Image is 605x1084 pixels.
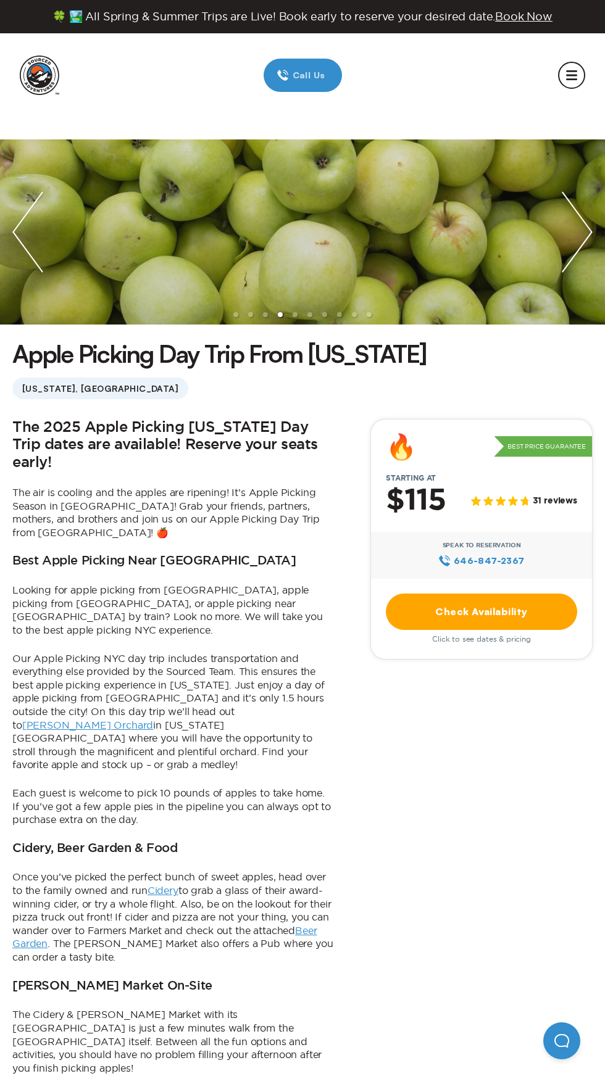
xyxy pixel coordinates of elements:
p: Once you’ve picked the perfect bunch of sweet apples, head over to the family owned and run to gr... [12,871,333,964]
li: slide item 6 [307,312,312,317]
button: mobile menu [558,62,585,89]
li: slide item 10 [367,312,372,317]
span: Starting at [371,474,451,482]
iframe: Help Scout Beacon - Open [543,1022,580,1059]
a: Check Availability [386,594,577,630]
p: Looking for apple picking from [GEOGRAPHIC_DATA], apple picking from [GEOGRAPHIC_DATA], or apple ... [12,584,333,637]
li: slide item 7 [322,312,327,317]
img: next slide / item [549,139,605,325]
a: Cidery [148,885,178,896]
p: Best Price Guarantee [494,436,592,457]
li: slide item 8 [337,312,342,317]
span: Call Us [289,68,329,82]
span: Speak to Reservation [443,542,521,549]
li: slide item 9 [352,312,357,317]
li: slide item 1 [233,312,238,317]
h1: Apple Picking Day Trip From [US_STATE] [12,337,427,370]
span: Book Now [495,10,553,22]
span: 🍀 🏞️ All Spring & Summer Trips are Live! Book early to reserve your desired date. [52,10,553,23]
div: 🔥 [386,434,417,459]
h3: Cidery, Beer Garden & Food [12,842,178,856]
span: [US_STATE], [GEOGRAPHIC_DATA] [12,378,188,399]
li: slide item 2 [248,312,253,317]
li: slide item 3 [263,312,268,317]
h2: The 2025 Apple Picking [US_STATE] Day Trip dates are available! Reserve your seats early! [12,419,333,472]
p: The air is cooling and the apples are ripening! It’s Apple Picking Season in [GEOGRAPHIC_DATA]! G... [12,486,333,539]
span: Click to see dates & pricing [432,635,531,643]
p: Our Apple Picking NYC day trip includes transportation and everything else provided by the Source... [12,652,333,772]
span: 646‍-847‍-2367 [454,554,525,568]
li: slide item 5 [293,312,298,317]
img: Sourced Adventures company logo [20,56,59,95]
span: 31 reviews [533,496,577,507]
h3: Best Apple Picking Near [GEOGRAPHIC_DATA] [12,554,296,569]
p: Each guest is welcome to pick 10 pounds of apples to take home. If you’ve got a few apple pies in... [12,787,333,827]
li: slide item 4 [278,312,283,317]
a: Call Us [264,59,342,92]
h2: $115 [386,485,446,517]
p: The Cidery & [PERSON_NAME] Market with its [GEOGRAPHIC_DATA] is just a few minutes walk from the ... [12,1008,333,1075]
h3: [PERSON_NAME] Market On-Site [12,979,212,994]
a: 646‍-847‍-2367 [438,554,524,568]
a: [PERSON_NAME] Orchard [22,719,154,730]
